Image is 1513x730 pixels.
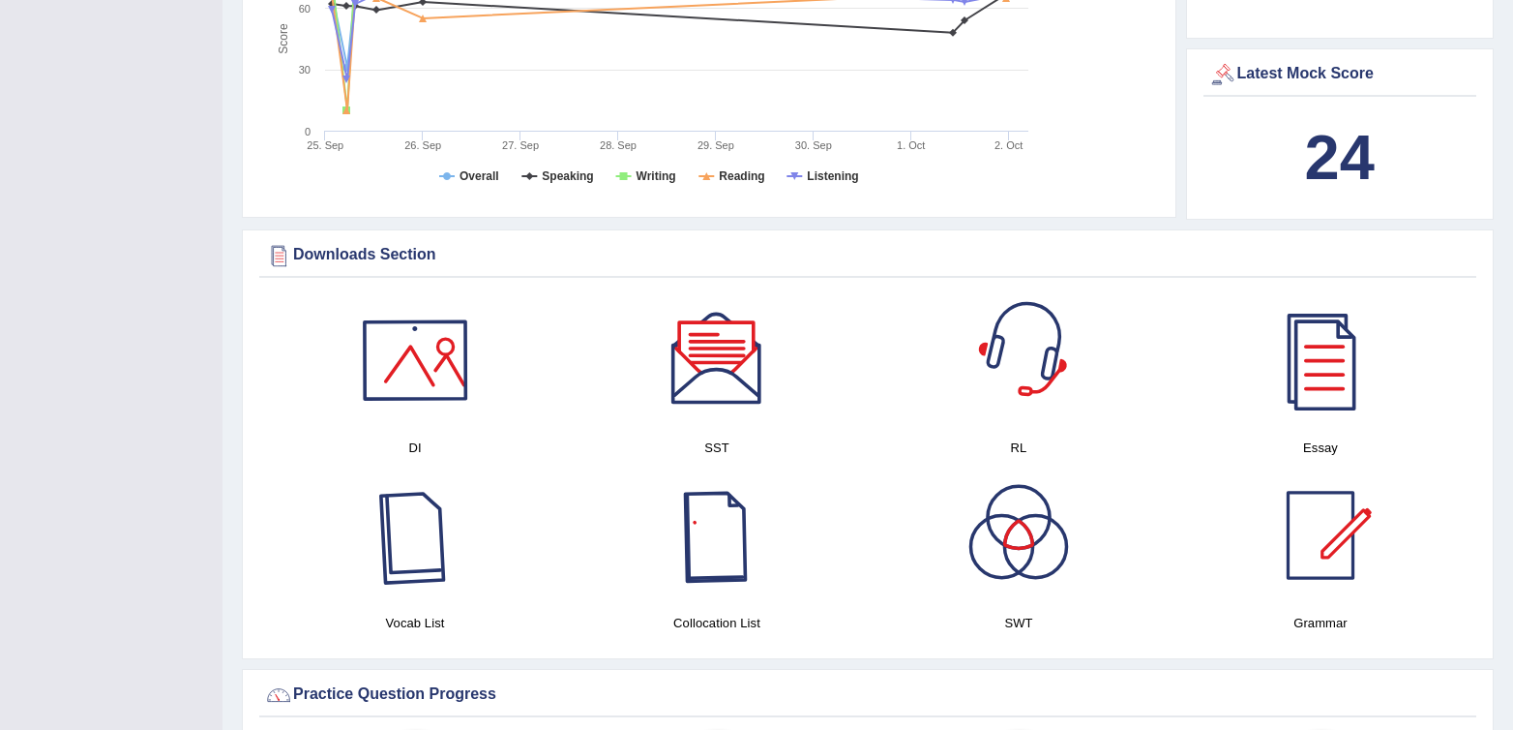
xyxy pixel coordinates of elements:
[299,64,311,76] text: 30
[576,438,858,458] h4: SST
[274,613,556,633] h4: Vocab List
[274,438,556,458] h4: DI
[1305,122,1375,193] b: 24
[299,3,311,15] text: 60
[264,681,1471,710] div: Practice Question Progress
[795,139,832,151] tspan: 30. Sep
[637,169,676,183] tspan: Writing
[1179,613,1462,633] h4: Grammar
[307,139,343,151] tspan: 25. Sep
[1208,60,1472,89] div: Latest Mock Score
[277,23,290,54] tspan: Score
[305,126,311,137] text: 0
[897,139,925,151] tspan: 1. Oct
[502,139,539,151] tspan: 27. Sep
[719,169,764,183] tspan: Reading
[1179,438,1462,458] h4: Essay
[264,241,1471,270] div: Downloads Section
[404,139,441,151] tspan: 26. Sep
[576,613,858,633] h4: Collocation List
[542,169,593,183] tspan: Speaking
[697,139,734,151] tspan: 29. Sep
[460,169,499,183] tspan: Overall
[600,139,637,151] tspan: 28. Sep
[994,139,1023,151] tspan: 2. Oct
[877,438,1160,458] h4: RL
[877,613,1160,633] h4: SWT
[807,169,858,183] tspan: Listening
